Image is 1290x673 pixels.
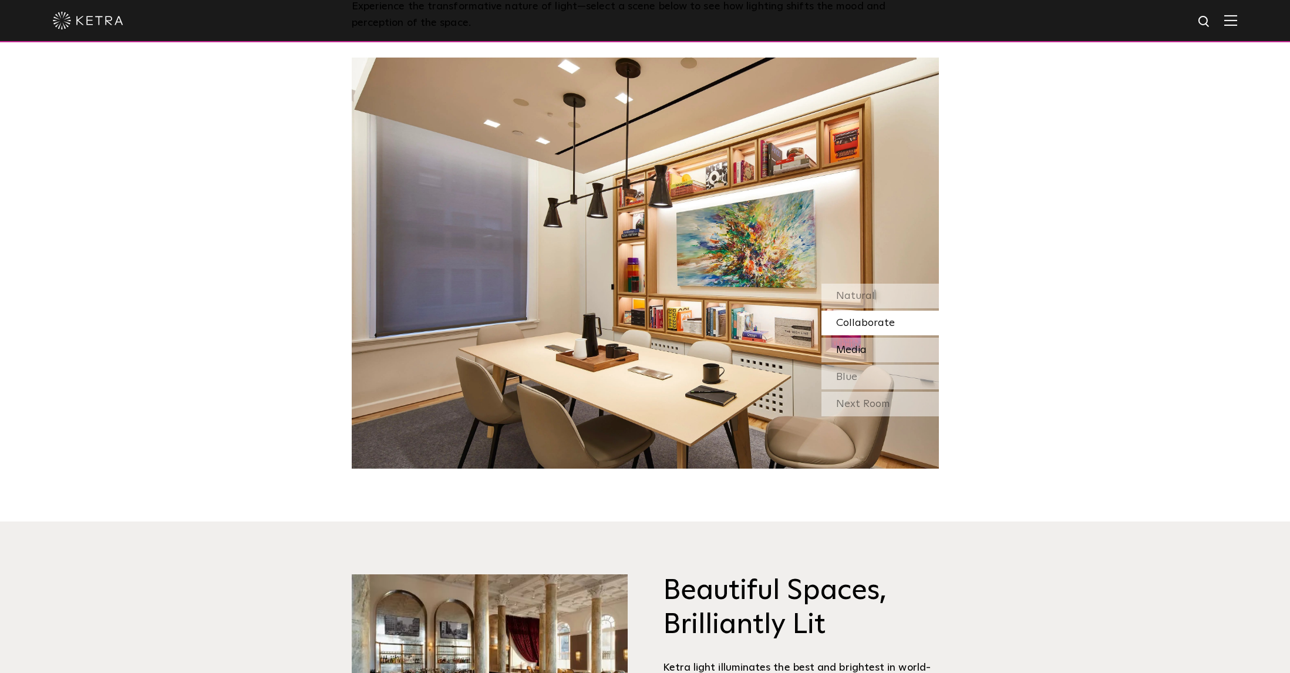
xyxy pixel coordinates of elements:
[836,291,875,301] span: Natural
[836,318,895,328] span: Collaborate
[821,392,939,416] div: Next Room
[663,574,939,642] h3: Beautiful Spaces, Brilliantly Lit
[352,58,939,469] img: SS-Desktop-CEC-05
[53,12,123,29] img: ketra-logo-2019-white
[1224,15,1237,26] img: Hamburger%20Nav.svg
[836,372,857,382] span: Blue
[1197,15,1212,29] img: search icon
[836,345,867,355] span: Media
